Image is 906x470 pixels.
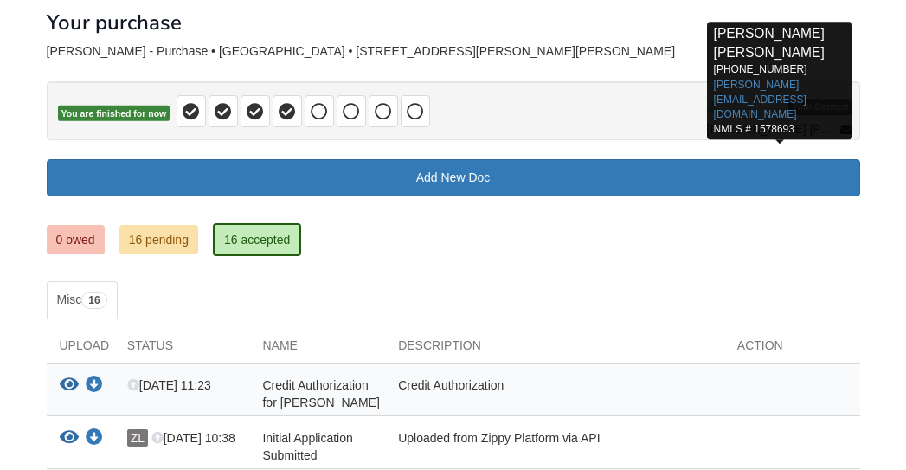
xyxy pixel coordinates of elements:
div: Uploaded from Zippy Platform via API [385,429,724,464]
span: 16 [81,292,106,309]
span: [PERSON_NAME] [PERSON_NAME] [714,26,825,60]
span: ZL [127,429,148,447]
h1: Your purchase [47,11,182,34]
a: 16 accepted [213,223,301,256]
div: Status [114,337,250,363]
p: [PHONE_NUMBER] NMLS # 1578693 [714,24,845,137]
a: Misc [47,281,118,319]
a: Add New Doc [47,159,860,196]
div: Action [724,337,860,363]
a: Download Credit Authorization for Mellisa Fisher [86,379,103,393]
a: Download Initial Application Submitted [86,432,103,446]
div: Description [385,337,724,363]
a: 16 pending [119,225,198,254]
span: Credit Authorization for [PERSON_NAME] [262,378,379,409]
span: You are finished for now [58,106,170,122]
div: Name [249,337,385,363]
a: 0 owed [47,225,105,254]
span: [DATE] 10:38 [151,431,235,445]
span: [DATE] 11:23 [127,378,211,392]
span: Initial Application Submitted [262,431,352,462]
div: Upload [47,337,114,363]
a: [PERSON_NAME][EMAIL_ADDRESS][DOMAIN_NAME] [714,79,806,120]
button: View Credit Authorization for Mellisa Fisher [60,377,79,395]
div: [PERSON_NAME] - Purchase • [GEOGRAPHIC_DATA] • [STREET_ADDRESS][PERSON_NAME][PERSON_NAME] [47,44,860,59]
div: Credit Authorization [385,377,724,411]
button: View Initial Application Submitted [60,429,79,447]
